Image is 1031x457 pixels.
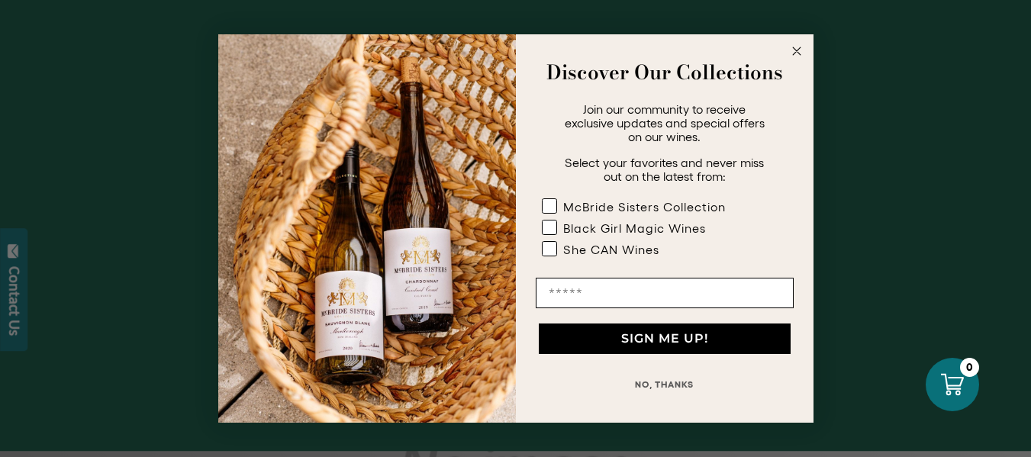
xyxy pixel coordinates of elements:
input: Email [536,278,794,308]
button: Close dialog [788,42,806,60]
strong: Discover Our Collections [546,57,783,87]
span: Select your favorites and never miss out on the latest from: [565,156,764,183]
button: NO, THANKS [536,369,794,400]
div: She CAN Wines [563,243,659,256]
span: Join our community to receive exclusive updates and special offers on our wines. [565,102,765,143]
img: 42653730-7e35-4af7-a99d-12bf478283cf.jpeg [218,34,516,423]
div: Black Girl Magic Wines [563,221,706,235]
div: 0 [960,358,979,377]
button: SIGN ME UP! [539,323,791,354]
div: McBride Sisters Collection [563,200,726,214]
